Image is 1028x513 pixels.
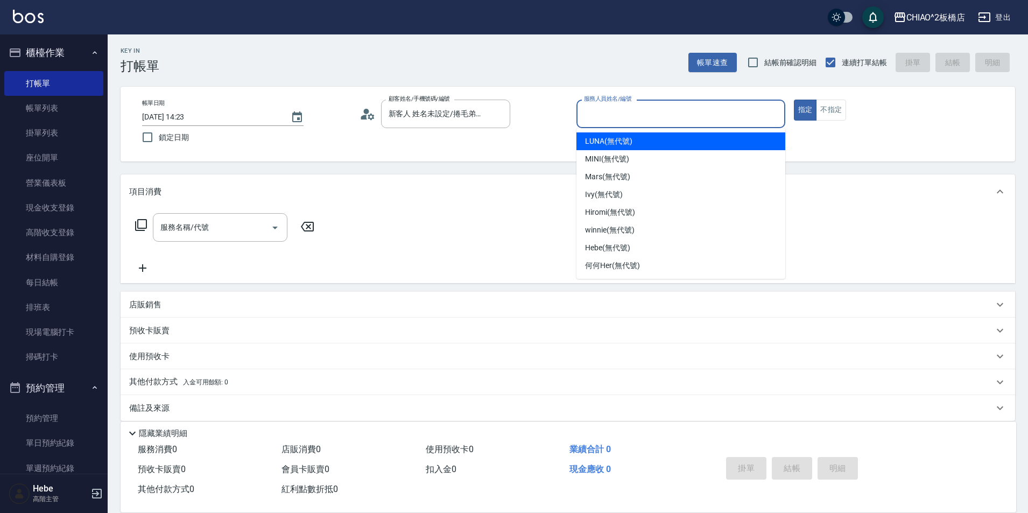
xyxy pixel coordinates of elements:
span: LUNA (無代號) [585,136,632,147]
span: 使用預收卡 0 [426,444,474,454]
span: 店販消費 0 [281,444,321,454]
img: Logo [13,10,44,23]
button: 櫃檯作業 [4,39,103,67]
button: save [862,6,884,28]
button: Choose date, selected date is 2025-09-23 [284,104,310,130]
a: 單日預約紀錄 [4,431,103,455]
label: 帳單日期 [142,99,165,107]
span: Mars (無代號) [585,171,630,182]
a: 排班表 [4,295,103,320]
p: 高階主管 [33,494,88,504]
span: 結帳前確認明細 [764,57,817,68]
span: 入金可用餘額: 0 [183,378,229,386]
span: 服務消費 0 [138,444,177,454]
div: 備註及來源 [121,395,1015,421]
div: 其他付款方式入金可用餘額: 0 [121,369,1015,395]
a: 材料自購登錄 [4,245,103,270]
span: 扣入金 0 [426,464,456,474]
span: 何何Her (無代號) [585,260,640,271]
a: 帳單列表 [4,96,103,121]
button: Open [266,219,284,236]
span: MINI (無代號) [585,153,629,165]
span: Hiromi (無代號) [585,207,635,218]
span: Ivy (無代號) [585,189,623,200]
div: 店販銷售 [121,292,1015,318]
div: 項目消費 [121,174,1015,209]
span: 鎖定日期 [159,132,189,143]
span: 會員卡販賣 0 [281,464,329,474]
label: 顧客姓名/手機號碼/編號 [389,95,450,103]
a: 預約管理 [4,406,103,431]
a: 掛單列表 [4,121,103,145]
span: 紅利點數折抵 0 [281,484,338,494]
p: 使用預收卡 [129,351,170,362]
h3: 打帳單 [121,59,159,74]
div: CHIAO^2板橋店 [906,11,966,24]
button: CHIAO^2板橋店 [889,6,970,29]
p: 備註及來源 [129,403,170,414]
button: 指定 [794,100,817,121]
p: 預收卡販賣 [129,325,170,336]
p: 店販銷售 [129,299,161,311]
a: 高階收支登錄 [4,220,103,245]
h5: Hebe [33,483,88,494]
a: 現場電腦打卡 [4,320,103,345]
p: 其他付款方式 [129,376,228,388]
span: 連續打單結帳 [842,57,887,68]
a: 每日結帳 [4,270,103,295]
span: Hebe (無代號) [585,242,630,254]
a: 掃碼打卡 [4,345,103,369]
img: Person [9,483,30,504]
h2: Key In [121,47,159,54]
span: winnie (無代號) [585,224,634,236]
p: 隱藏業績明細 [139,428,187,439]
span: 現金應收 0 [569,464,611,474]
span: 預收卡販賣 0 [138,464,186,474]
span: 業績合計 0 [569,444,611,454]
a: 座位開單 [4,145,103,170]
button: 不指定 [816,100,846,121]
button: 預約管理 [4,374,103,402]
button: 帳單速查 [688,53,737,73]
a: 現金收支登錄 [4,195,103,220]
button: 登出 [974,8,1015,27]
a: 打帳單 [4,71,103,96]
a: 營業儀表板 [4,171,103,195]
label: 服務人員姓名/編號 [584,95,631,103]
div: 預收卡販賣 [121,318,1015,343]
span: 其他付款方式 0 [138,484,194,494]
p: 項目消費 [129,186,161,198]
input: YYYY/MM/DD hh:mm [142,108,280,126]
a: 單週預約紀錄 [4,456,103,481]
div: 使用預收卡 [121,343,1015,369]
